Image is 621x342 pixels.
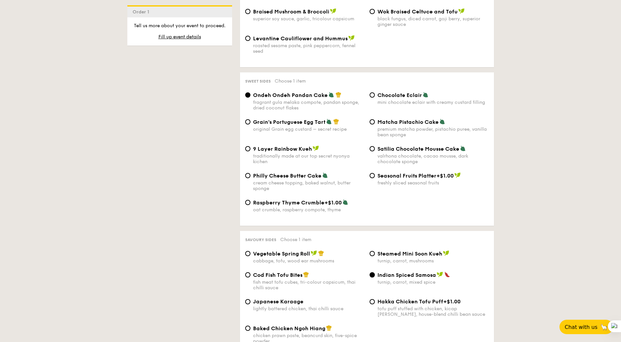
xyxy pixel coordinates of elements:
img: icon-vegan.f8ff3823.svg [330,8,337,14]
input: Wok Braised Celtuce and Tofublack fungus, diced carrot, goji berry, superior ginger sauce [370,9,375,14]
span: Wok Braised Celtuce and Tofu [377,9,458,15]
div: turnip, carrot, mixed spice [377,279,489,285]
p: Tell us more about your event to proceed. [133,23,227,29]
img: icon-vegan.f8ff3823.svg [458,8,465,14]
span: Raspberry Thyme Crumble [253,199,324,206]
img: icon-vegan.f8ff3823.svg [437,272,443,277]
div: black fungus, diced carrot, goji berry, superior ginger sauce [377,16,489,27]
input: Braised Mushroom & Broccolisuperior soy sauce, garlic, tricolour capsicum [245,9,250,14]
img: icon-vegetarian.fe4039eb.svg [328,92,334,98]
div: original Grain egg custard – secret recipe [253,126,364,132]
input: 9 Layer Rainbow Kuehtraditionally made at our top secret nyonya kichen [245,146,250,151]
div: tofu puff stuffed with chicken, kicap [PERSON_NAME], house-blend chilli bean sauce [377,306,489,317]
span: 🦙 [600,323,608,331]
span: Levantine Cauliflower and Hummus [253,35,348,42]
span: +$1.00 [324,199,342,206]
span: Ondeh Ondeh Pandan Cake [253,92,328,98]
span: 9 Layer Rainbow Kueh [253,146,312,152]
span: Order 1 [133,9,152,15]
span: Satilia Chocolate Mousse Cake [377,146,459,152]
img: icon-vegan.f8ff3823.svg [443,250,449,256]
input: Indian Spiced Samosaturnip, carrot, mixed spice [370,272,375,277]
input: Hakka Chicken Tofu Puff+$1.00tofu puff stuffed with chicken, kicap [PERSON_NAME], house-blend chi... [370,299,375,304]
div: cream cheese topping, baked walnut, butter sponge [253,180,364,191]
input: Vegetable Spring Rollcabbage, tofu, wood ear mushrooms [245,251,250,256]
span: Hakka Chicken Tofu Puff [377,298,443,305]
img: icon-chef-hat.a58ddaea.svg [303,272,309,277]
span: Japanese Karaage [253,298,303,305]
button: Chat with us🦙 [559,320,613,334]
input: Baked Chicken Ngoh Hiangchicken prawn paste, beancurd skin, five-spice powder [245,326,250,331]
span: Steamed Mini Soon Kueh [377,251,442,257]
div: freshly sliced seasonal fruits [377,180,489,186]
div: lightly battered chicken, thai chilli sauce [253,306,364,312]
span: Braised Mushroom & Broccoli [253,9,329,15]
img: icon-vegan.f8ff3823.svg [348,35,355,41]
span: Indian Spiced Samosa [377,272,436,278]
span: Sweet sides [245,79,271,84]
img: icon-vegetarian.fe4039eb.svg [439,119,445,124]
div: oat crumble, raspberry compote, thyme [253,207,364,213]
span: Fill up event details [158,34,201,40]
input: Raspberry Thyme Crumble+$1.00oat crumble, raspberry compote, thyme [245,200,250,205]
div: turnip, carrot, mushrooms [377,258,489,264]
input: Matcha Pistachio Cakepremium matcha powder, pistachio puree, vanilla bean sponge [370,119,375,124]
div: fragrant gula melaka compote, pandan sponge, dried coconut flakes [253,100,364,111]
input: Grain's Portuguese Egg Tartoriginal Grain egg custard – secret recipe [245,119,250,124]
input: Satilia Chocolate Mousse Cakevalrhona chocolate, cacao mousse, dark chocolate sponge [370,146,375,151]
span: Philly Cheese Butter Cake [253,173,321,179]
span: Baked Chicken Ngoh Hiang [253,325,325,332]
span: Cod Fish Tofu Bites [253,272,302,278]
span: Savoury sides [245,237,276,242]
span: +$1.00 [436,173,454,179]
input: Philly Cheese Butter Cakecream cheese topping, baked walnut, butter sponge [245,173,250,178]
div: cabbage, tofu, wood ear mushrooms [253,258,364,264]
span: Seasonal Fruits Platter [377,173,436,179]
img: icon-vegan.f8ff3823.svg [313,145,319,151]
img: icon-chef-hat.a58ddaea.svg [326,325,332,331]
img: icon-vegan.f8ff3823.svg [454,172,461,178]
div: mini chocolate eclair with creamy custard filling [377,100,489,105]
span: Vegetable Spring Roll [253,251,310,257]
img: icon-vegan.f8ff3823.svg [311,250,317,256]
span: Chat with us [565,324,597,330]
img: icon-vegetarian.fe4039eb.svg [342,199,348,205]
span: Choose 1 item [275,78,306,84]
img: icon-vegetarian.fe4039eb.svg [326,119,332,124]
input: Chocolate Eclairmini chocolate eclair with creamy custard filling [370,92,375,98]
span: Matcha Pistachio Cake [377,119,439,125]
input: Ondeh Ondeh Pandan Cakefragrant gula melaka compote, pandan sponge, dried coconut flakes [245,92,250,98]
input: Seasonal Fruits Platter+$1.00freshly sliced seasonal fruits [370,173,375,178]
span: Chocolate Eclair [377,92,422,98]
img: icon-vegetarian.fe4039eb.svg [322,172,328,178]
img: icon-chef-hat.a58ddaea.svg [318,250,324,256]
img: icon-spicy.37a8142b.svg [444,272,450,277]
input: Levantine Cauliflower and Hummusroasted sesame paste, pink peppercorn, fennel seed [245,36,250,41]
div: valrhona chocolate, cacao mousse, dark chocolate sponge [377,153,489,164]
div: roasted sesame paste, pink peppercorn, fennel seed [253,43,364,54]
img: icon-chef-hat.a58ddaea.svg [333,119,339,124]
img: icon-vegetarian.fe4039eb.svg [423,92,429,98]
input: Steamed Mini Soon Kuehturnip, carrot, mushrooms [370,251,375,256]
span: Choose 1 item [280,237,311,242]
div: premium matcha powder, pistachio puree, vanilla bean sponge [377,126,489,138]
div: superior soy sauce, garlic, tricolour capsicum [253,16,364,22]
img: icon-vegetarian.fe4039eb.svg [460,145,466,151]
input: Cod Fish Tofu Bitesfish meat tofu cubes, tri-colour capsicum, thai chilli sauce [245,272,250,277]
span: Grain's Portuguese Egg Tart [253,119,325,125]
div: traditionally made at our top secret nyonya kichen [253,153,364,164]
span: +$1.00 [443,298,461,305]
img: icon-chef-hat.a58ddaea.svg [336,92,341,98]
input: Japanese Karaagelightly battered chicken, thai chilli sauce [245,299,250,304]
div: fish meat tofu cubes, tri-colour capsicum, thai chilli sauce [253,279,364,291]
